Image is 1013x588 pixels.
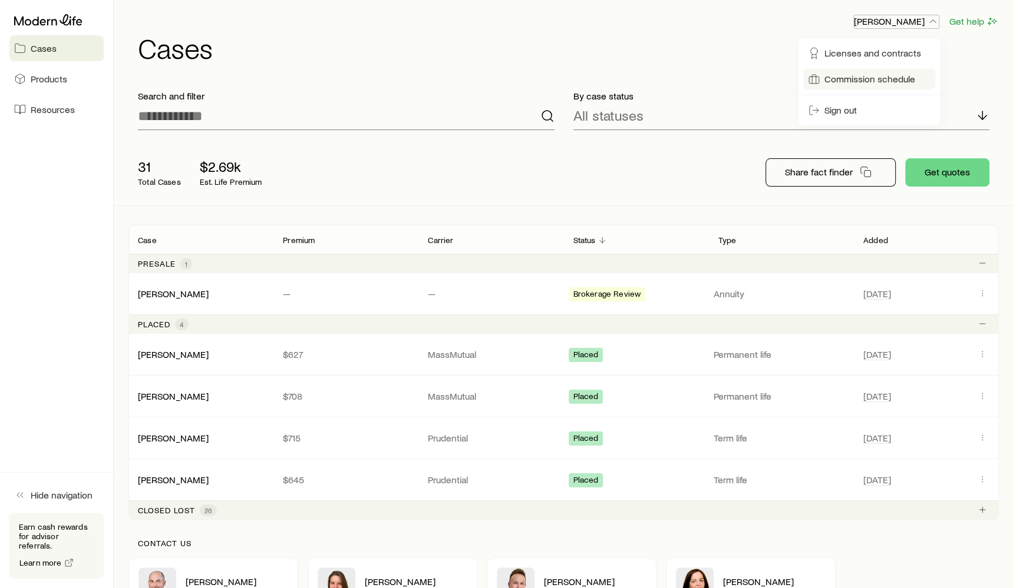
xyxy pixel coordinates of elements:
p: Type [718,235,737,245]
p: Carrier [428,235,453,245]
div: [PERSON_NAME] [138,288,209,300]
a: [PERSON_NAME] [138,288,209,299]
span: [DATE] [863,288,891,300]
p: $645 [283,474,409,486]
p: Prudential [428,474,554,486]
p: Contact us [138,539,989,548]
span: [DATE] [863,474,891,486]
div: [PERSON_NAME] [138,432,209,444]
div: Earn cash rewards for advisor referrals.Learn more [9,513,104,579]
p: Presale [138,259,176,268]
button: [PERSON_NAME] [853,15,939,29]
a: Commission schedule [803,68,935,89]
button: Hide navigation [9,482,104,508]
span: Brokerage Review [573,289,641,301]
p: Closed lost [138,506,195,515]
span: Licenses and contracts [824,47,921,59]
span: Placed [573,391,599,404]
p: All statuses [573,107,644,124]
p: Permanent life [714,348,849,360]
span: Placed [573,433,599,446]
button: Get help [949,15,999,28]
p: Added [863,235,888,245]
p: Prudential [428,432,554,444]
p: Term life [714,432,849,444]
span: 26 [204,506,212,515]
p: $708 [283,390,409,402]
a: [PERSON_NAME] [138,432,209,443]
p: Premium [283,235,315,245]
span: Commission schedule [824,73,915,85]
span: Sign out [824,104,857,116]
a: Cases [9,35,104,61]
a: Licenses and contracts [803,42,935,64]
a: [PERSON_NAME] [138,348,209,360]
p: Annuity [714,288,849,300]
p: Permanent life [714,390,849,402]
div: Client cases [128,225,999,520]
span: 1 [185,259,187,268]
p: Term life [714,474,849,486]
span: [DATE] [863,390,891,402]
p: Total Cases [138,177,181,187]
p: [PERSON_NAME] [723,576,826,587]
p: 31 [138,158,181,175]
p: Placed [138,320,170,329]
span: Placed [573,350,599,362]
a: Resources [9,97,104,122]
span: [DATE] [863,432,891,444]
p: $627 [283,348,409,360]
p: Case [138,235,157,245]
p: $715 [283,432,409,444]
button: Get quotes [905,158,989,187]
p: Search and filter [138,90,555,102]
span: Resources [31,104,75,115]
p: [PERSON_NAME] [854,15,939,27]
div: [PERSON_NAME] [138,474,209,486]
a: [PERSON_NAME] [138,390,209,401]
p: [PERSON_NAME] [544,576,646,587]
button: Share fact finder [765,158,896,187]
div: [PERSON_NAME] [138,390,209,403]
p: Status [573,235,596,245]
p: MassMutual [428,390,554,402]
p: Earn cash rewards for advisor referrals. [19,522,94,550]
button: Sign out [803,99,935,121]
span: 4 [180,320,184,329]
a: Products [9,66,104,92]
p: $2.69k [200,158,262,175]
span: Learn more [19,559,62,567]
p: [PERSON_NAME] [186,576,288,587]
span: Placed [573,475,599,487]
p: Share fact finder [785,166,853,178]
p: MassMutual [428,348,554,360]
span: [DATE] [863,348,891,360]
div: [PERSON_NAME] [138,348,209,361]
span: Products [31,73,67,85]
span: Hide navigation [31,489,93,501]
p: Est. Life Premium [200,177,262,187]
p: By case status [573,90,990,102]
a: [PERSON_NAME] [138,474,209,485]
span: Cases [31,42,57,54]
h1: Cases [138,34,999,62]
p: — [428,288,554,300]
p: [PERSON_NAME] [365,576,467,587]
p: — [283,288,409,300]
